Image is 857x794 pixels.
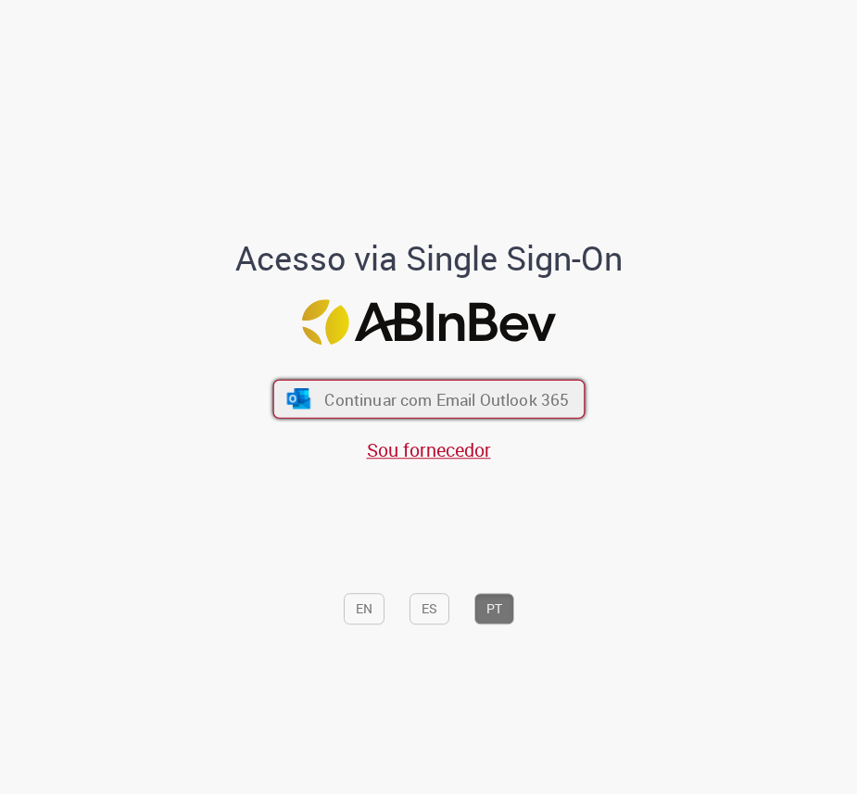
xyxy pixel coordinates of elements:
button: EN [344,593,384,624]
img: Logo ABInBev [302,299,556,345]
a: Sou fornecedor [367,437,491,462]
img: ícone Azure/Microsoft 360 [284,388,311,409]
button: PT [474,593,514,624]
span: Continuar com Email Outlook 365 [324,388,569,410]
button: ES [410,593,449,624]
h1: Acesso via Single Sign-On [95,240,762,277]
button: ícone Azure/Microsoft 360 Continuar com Email Outlook 365 [272,380,585,419]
